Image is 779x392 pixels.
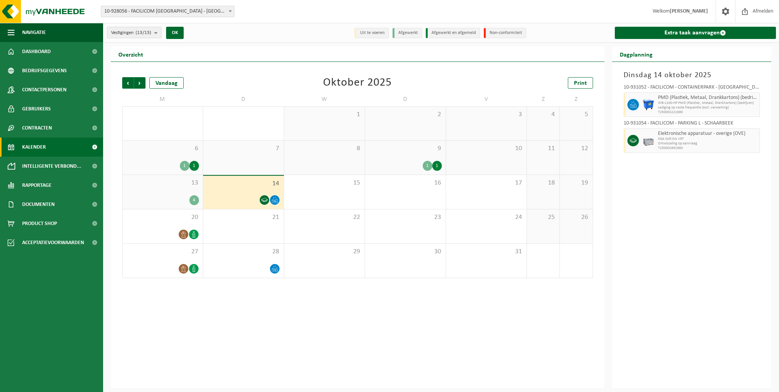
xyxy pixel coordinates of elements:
[432,161,442,171] div: 1
[612,47,660,62] h2: Dagplanning
[624,121,760,128] div: 10-931054 - FACILICOM - PARKING L - SCHAARBEEK
[568,77,593,89] a: Print
[574,80,587,86] span: Print
[531,179,556,187] span: 18
[22,195,55,214] span: Documenten
[624,70,760,81] h3: Dinsdag 14 oktober 2025
[189,161,199,171] div: 1
[531,144,556,153] span: 11
[126,213,199,222] span: 20
[369,213,442,222] span: 23
[288,248,361,256] span: 29
[207,144,280,153] span: 7
[22,42,51,61] span: Dashboard
[207,180,280,188] span: 14
[423,161,432,171] div: 1
[560,92,593,106] td: Z
[670,8,708,14] strong: [PERSON_NAME]
[136,30,151,35] count: (13/13)
[288,213,361,222] span: 22
[166,27,184,39] button: OK
[354,28,389,38] li: Uit te voeren
[643,99,654,110] img: WB-1100-HPE-BE-01
[189,195,199,205] div: 4
[284,92,365,106] td: W
[531,110,556,119] span: 4
[288,110,361,119] span: 1
[484,28,526,38] li: Non-conformiteit
[22,233,84,252] span: Acceptatievoorwaarden
[207,213,280,222] span: 21
[126,248,199,256] span: 27
[393,28,422,38] li: Afgewerkt
[122,92,203,106] td: M
[126,179,199,187] span: 13
[624,85,760,92] div: 10-931052 - FACILICOM - CONTAINERPARK - [GEOGRAPHIC_DATA]
[22,176,52,195] span: Rapportage
[369,179,442,187] span: 16
[564,179,588,187] span: 19
[365,92,446,106] td: D
[122,77,134,89] span: Vorige
[134,77,145,89] span: Volgende
[369,144,442,153] span: 9
[22,99,51,118] span: Gebruikers
[369,248,442,256] span: 30
[288,144,361,153] span: 8
[615,27,776,39] a: Extra taak aanvragen
[111,47,151,62] h2: Overzicht
[22,61,67,80] span: Bedrijfsgegevens
[111,27,151,39] span: Vestigingen
[22,23,46,42] span: Navigatie
[288,179,361,187] span: 15
[22,214,57,233] span: Product Shop
[531,213,556,222] span: 25
[564,110,588,119] span: 5
[22,118,52,138] span: Contracten
[446,92,527,106] td: V
[126,144,199,153] span: 6
[369,110,442,119] span: 2
[101,6,234,17] span: 10-928056 - FACILICOM NV - ANTWERPEN
[658,105,758,110] span: Lediging op vaste frequentie (excl. verwerking)
[564,144,588,153] span: 12
[658,110,758,115] span: T250002221698
[22,80,66,99] span: Contactpersonen
[450,144,523,153] span: 10
[450,179,523,187] span: 17
[658,141,758,146] span: Omwisseling op aanvraag
[450,248,523,256] span: 31
[658,137,758,141] span: KGA Colli OA VRT
[207,248,280,256] span: 28
[658,131,758,137] span: Elektronische apparatuur - overige (OVE)
[450,110,523,119] span: 3
[658,95,758,101] span: PMD (Plastiek, Metaal, Drankkartons) (bedrijven)
[22,157,81,176] span: Intelligente verbond...
[426,28,480,38] li: Afgewerkt en afgemeld
[527,92,560,106] td: Z
[450,213,523,222] span: 24
[101,6,234,17] span: 10-928056 - FACILICOM NV - ANTWERPEN
[22,138,46,157] span: Kalender
[658,146,758,151] span: T250002991980
[107,27,162,38] button: Vestigingen(13/13)
[4,375,128,392] iframe: chat widget
[643,135,654,146] img: PB-LB-0680-HPE-GY-01
[149,77,184,89] div: Vandaag
[180,161,189,171] div: 1
[203,92,284,106] td: D
[564,213,588,222] span: 26
[323,77,392,89] div: Oktober 2025
[658,101,758,105] span: WB-1100-HP PMD (Plastiek, Metaal, Drankkartons) (bedrijven)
